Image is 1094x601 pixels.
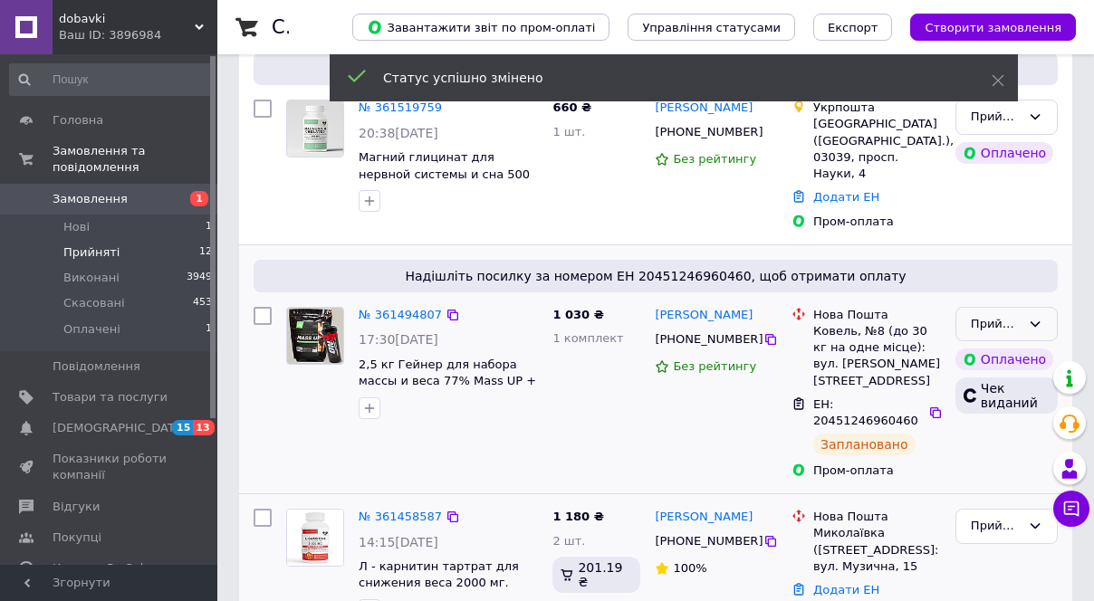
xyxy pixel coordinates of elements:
[813,14,893,41] button: Експорт
[651,120,763,144] div: [PHONE_NUMBER]
[813,463,941,479] div: Пром-оплата
[286,100,344,157] a: Фото товару
[193,420,214,435] span: 13
[53,389,168,405] span: Товари та послуги
[813,190,879,204] a: Додати ЕН
[187,270,212,286] span: 3949
[955,348,1053,370] div: Оплачено
[287,308,343,364] img: Фото товару
[552,308,603,321] span: 1 030 ₴
[552,125,585,138] span: 1 шт.
[53,451,168,483] span: Показники роботи компанії
[352,14,609,41] button: Завантажити звіт по пром-оплаті
[359,100,442,114] a: № 361519759
[261,60,1051,78] span: Згенеруйте або додайте ЕН у замовлення, щоб отримати оплату
[53,358,140,375] span: Повідомлення
[813,307,941,323] div: Нова Пошта
[642,21,781,34] span: Управління статусами
[286,307,344,365] a: Фото товару
[59,11,195,27] span: dobavki
[63,244,120,261] span: Прийняті
[359,535,438,549] span: 14:15[DATE]
[199,244,212,261] span: 12
[552,100,591,114] span: 660 ₴
[59,27,217,43] div: Ваш ID: 3896984
[53,191,128,207] span: Замовлення
[359,358,536,405] a: 2,5 кг Гейнер для набора массы и веса 77% Mass UP + шейкер в подарок Клубника
[359,126,438,140] span: 20:38[DATE]
[971,517,1021,536] div: Прийнято
[53,529,101,546] span: Покупці
[655,100,753,117] a: [PERSON_NAME]
[287,100,343,157] img: Фото товару
[272,16,456,38] h1: Список замовлень
[651,328,763,351] div: [PHONE_NUMBER]
[53,560,150,577] span: Каталог ProSale
[813,116,941,182] div: [GEOGRAPHIC_DATA] ([GEOGRAPHIC_DATA].), 03039, просп. Науки, 4
[971,108,1021,127] div: Прийнято
[359,308,442,321] a: № 361494807
[63,219,90,235] span: Нові
[359,150,530,197] a: Магний глицинат для нервной системы и сна 500 мг. + В6 120 капс envie lab
[892,20,1076,33] a: Створити замовлення
[193,295,212,311] span: 453
[813,323,941,389] div: Ковель, №8 (до 30 кг на одне місце): вул. [PERSON_NAME][STREET_ADDRESS]
[9,63,214,96] input: Пошук
[813,583,879,596] a: Додати ЕН
[383,69,946,87] div: Статус успішно змінено
[552,331,623,345] span: 1 комплект
[286,509,344,567] a: Фото товару
[359,510,442,523] a: № 361458587
[628,14,795,41] button: Управління статусами
[813,434,916,455] div: Заплановано
[673,152,756,166] span: Без рейтингу
[63,321,120,338] span: Оплачені
[63,270,120,286] span: Виконані
[925,21,1061,34] span: Створити замовлення
[910,14,1076,41] button: Створити замовлення
[287,510,343,566] img: Фото товару
[813,100,941,116] div: Укрпошта
[63,295,125,311] span: Скасовані
[367,19,595,35] span: Завантажити звіт по пром-оплаті
[552,534,585,548] span: 2 шт.
[172,420,193,435] span: 15
[828,21,878,34] span: Експорт
[552,557,640,593] div: 201.19 ₴
[1053,491,1089,527] button: Чат з покупцем
[813,214,941,230] div: Пром-оплата
[655,307,753,324] a: [PERSON_NAME]
[813,509,941,525] div: Нова Пошта
[655,509,753,526] a: [PERSON_NAME]
[53,112,103,129] span: Головна
[651,529,763,553] div: [PHONE_NUMBER]
[552,510,603,523] span: 1 180 ₴
[359,332,438,347] span: 17:30[DATE]
[813,525,941,575] div: Миколаївка ([STREET_ADDRESS]: вул. Музична, 15
[673,561,706,575] span: 100%
[673,359,756,373] span: Без рейтингу
[53,420,187,436] span: [DEMOGRAPHIC_DATA]
[53,499,100,515] span: Відгуки
[955,142,1053,164] div: Оплачено
[955,377,1058,414] div: Чек виданий
[206,321,212,338] span: 1
[813,397,918,428] span: ЕН: 20451246960460
[261,267,1051,285] span: Надішліть посилку за номером ЕН 20451246960460, щоб отримати оплату
[206,219,212,235] span: 1
[190,191,208,206] span: 1
[971,315,1021,334] div: Прийнято
[53,143,217,176] span: Замовлення та повідомлення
